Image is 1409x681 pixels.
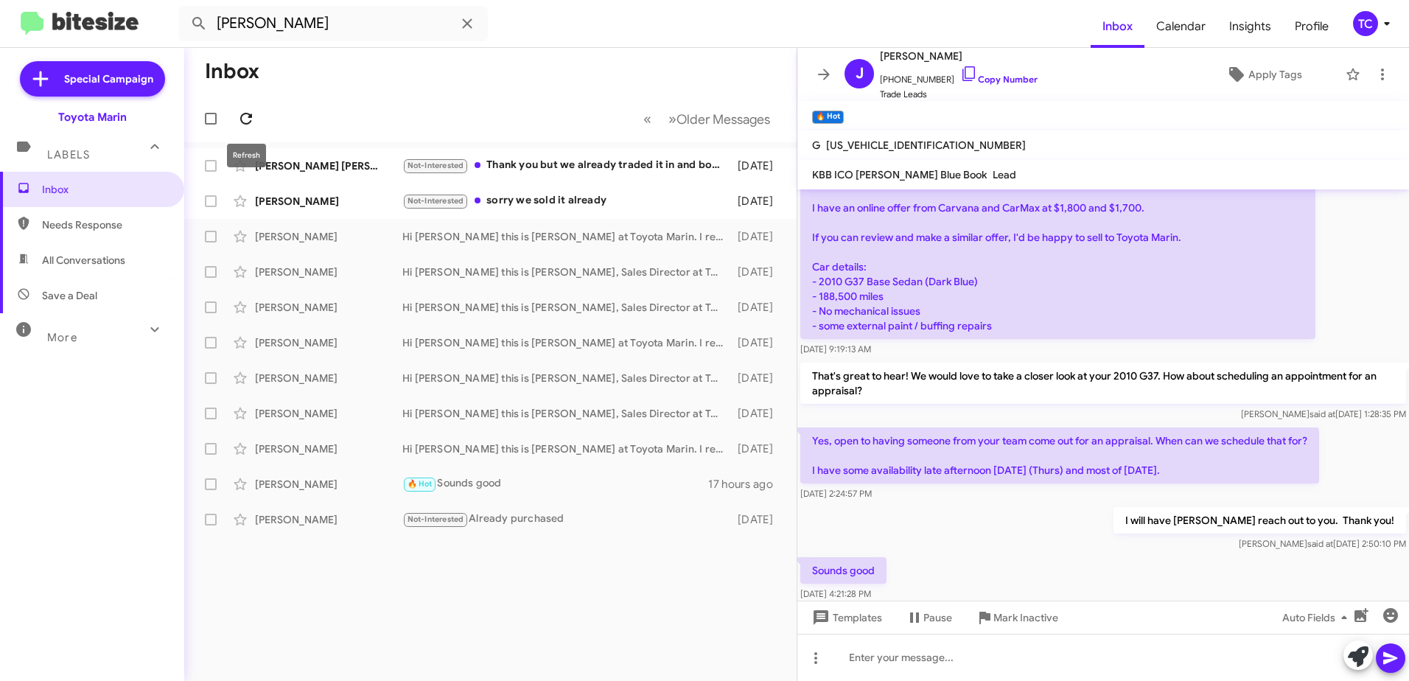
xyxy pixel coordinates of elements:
div: [DATE] [731,194,785,209]
div: [DATE] [731,335,785,350]
h1: Inbox [205,60,259,83]
span: KBB ICO [PERSON_NAME] Blue Book [812,168,987,181]
div: [DATE] [731,406,785,421]
div: [DATE] [731,300,785,315]
div: [PERSON_NAME] [PERSON_NAME] [255,158,402,173]
p: Hi [PERSON_NAME] - yes, still have it. Was traveling last week so didn't have time to set an appo... [800,165,1315,339]
span: Special Campaign [64,71,153,86]
span: Not-Interested [408,196,464,206]
button: Templates [797,604,894,631]
span: [PHONE_NUMBER] [880,65,1038,87]
input: Search [178,6,488,41]
span: All Conversations [42,253,125,268]
p: Yes, open to having someone from your team come out for an appraisal. When can we schedule that f... [800,427,1319,483]
span: [US_VEHICLE_IDENTIFICATION_NUMBER] [826,139,1026,152]
div: [PERSON_NAME] [255,371,402,385]
span: [DATE] 9:19:13 AM [800,343,871,355]
a: Insights [1217,5,1283,48]
div: [PERSON_NAME] [255,194,402,209]
span: Apply Tags [1248,61,1302,88]
span: Lead [993,168,1016,181]
p: I will have [PERSON_NAME] reach out to you. Thank you! [1113,507,1406,534]
a: Copy Number [960,74,1038,85]
span: Pause [923,604,952,631]
p: Sounds good [800,557,887,584]
span: 🔥 Hot [408,479,433,489]
span: G [812,139,820,152]
div: [DATE] [731,371,785,385]
div: Toyota Marin [58,110,127,125]
div: 17 hours ago [708,477,785,492]
span: [PERSON_NAME] [DATE] 2:50:10 PM [1239,538,1406,549]
span: Needs Response [42,217,167,232]
div: Hi [PERSON_NAME] this is [PERSON_NAME] at Toyota Marin. I reviewed the Lancer you were interested... [402,229,731,244]
div: [DATE] [731,229,785,244]
div: [PERSON_NAME] [255,406,402,421]
span: [DATE] 4:21:28 PM [800,588,871,599]
span: Mark Inactive [993,604,1058,631]
span: Trade Leads [880,87,1038,102]
span: said at [1310,408,1335,419]
div: [PERSON_NAME] [255,512,402,527]
button: Pause [894,604,964,631]
div: Already purchased [402,511,731,528]
button: Next [660,104,779,134]
a: Special Campaign [20,61,165,97]
span: Inbox [42,182,167,197]
span: Auto Fields [1282,604,1353,631]
div: [DATE] [731,265,785,279]
div: [PERSON_NAME] [255,300,402,315]
span: Save a Deal [42,288,97,303]
nav: Page navigation example [635,104,779,134]
button: Apply Tags [1189,61,1338,88]
span: More [47,331,77,344]
a: Calendar [1144,5,1217,48]
span: Older Messages [676,111,770,128]
div: Refresh [227,144,266,167]
span: Labels [47,148,90,161]
span: Templates [809,604,882,631]
span: said at [1307,538,1333,549]
div: Hi [PERSON_NAME] this is [PERSON_NAME], Sales Director at Toyota Marin. I reviewed the Insight yo... [402,300,731,315]
div: Hi [PERSON_NAME] this is [PERSON_NAME], Sales Director at Toyota Marin. Thanks for being our loya... [402,265,731,279]
span: » [668,110,676,128]
span: [DATE] 2:24:57 PM [800,488,872,499]
div: [PERSON_NAME] [255,265,402,279]
a: Inbox [1091,5,1144,48]
div: Sounds good [402,475,708,492]
div: [DATE] [731,158,785,173]
span: [PERSON_NAME] [DATE] 1:28:35 PM [1241,408,1406,419]
div: [PERSON_NAME] [255,335,402,350]
span: J [856,62,864,85]
button: Mark Inactive [964,604,1070,631]
div: [DATE] [731,441,785,456]
span: « [643,110,651,128]
div: Hi [PERSON_NAME] this is [PERSON_NAME] at Toyota Marin. I reviewed the 1500 Crew Cab you were int... [402,335,731,350]
span: Not-Interested [408,514,464,524]
small: 🔥 Hot [812,111,844,124]
button: Previous [634,104,660,134]
div: [PERSON_NAME] [255,477,402,492]
button: Auto Fields [1270,604,1365,631]
div: Hi [PERSON_NAME] this is [PERSON_NAME], Sales Director at Toyota Marin. Thanks for being our loya... [402,371,731,385]
p: That's great to hear! We would love to take a closer look at your 2010 G37. How about scheduling ... [800,363,1406,404]
div: Thank you but we already traded it in and bought a car. Thank you for following up [402,157,731,174]
div: [PERSON_NAME] [255,441,402,456]
div: TC [1353,11,1378,36]
div: Hi [PERSON_NAME] this is [PERSON_NAME] at Toyota Marin. I reviewed the Elantra you were intereste... [402,441,731,456]
div: [DATE] [731,512,785,527]
span: Not-Interested [408,161,464,170]
a: Profile [1283,5,1340,48]
span: [PERSON_NAME] [880,47,1038,65]
button: TC [1340,11,1393,36]
div: Hi [PERSON_NAME] this is [PERSON_NAME], Sales Director at Toyota Marin. I reviewed the 86 you wer... [402,406,731,421]
div: sorry we sold it already [402,192,731,209]
div: [PERSON_NAME] [255,229,402,244]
